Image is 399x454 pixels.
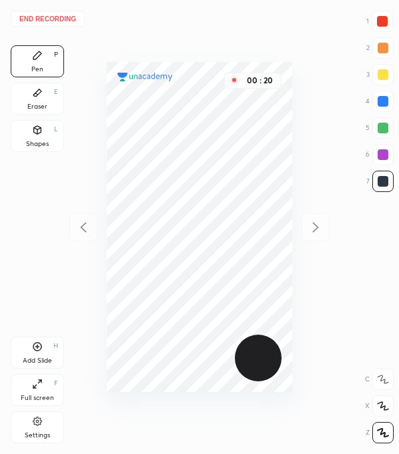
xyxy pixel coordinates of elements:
div: L [54,126,58,133]
div: F [54,380,58,387]
div: Z [366,422,394,443]
div: Pen [31,66,43,73]
div: C [365,369,394,390]
div: Shapes [26,141,49,147]
div: 1 [366,11,393,32]
div: E [54,89,58,95]
div: 00 : 20 [244,76,276,85]
div: Settings [25,432,50,439]
div: Eraser [27,103,47,110]
div: Add Slide [23,357,52,364]
div: 7 [366,171,394,192]
div: H [53,343,58,349]
div: 5 [366,117,394,139]
button: End recording [11,11,85,27]
img: logo.38c385cc.svg [117,73,173,81]
div: 2 [366,37,394,59]
div: 4 [366,91,394,112]
div: X [365,395,394,417]
div: 6 [366,144,394,165]
div: 3 [366,64,394,85]
div: P [54,51,58,58]
div: Full screen [21,395,54,401]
